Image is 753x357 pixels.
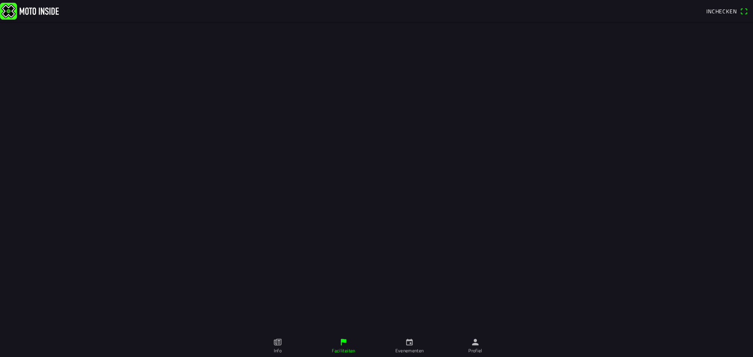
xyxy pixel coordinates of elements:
[706,7,737,15] span: Inchecken
[274,347,282,354] ion-label: Info
[405,338,414,346] ion-icon: calendar
[702,4,751,18] a: Incheckenqr scanner
[273,338,282,346] ion-icon: paper
[339,338,348,346] ion-icon: flag
[468,347,482,354] ion-label: Profiel
[332,347,355,354] ion-label: Faciliteiten
[471,338,480,346] ion-icon: person
[395,347,424,354] ion-label: Evenementen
